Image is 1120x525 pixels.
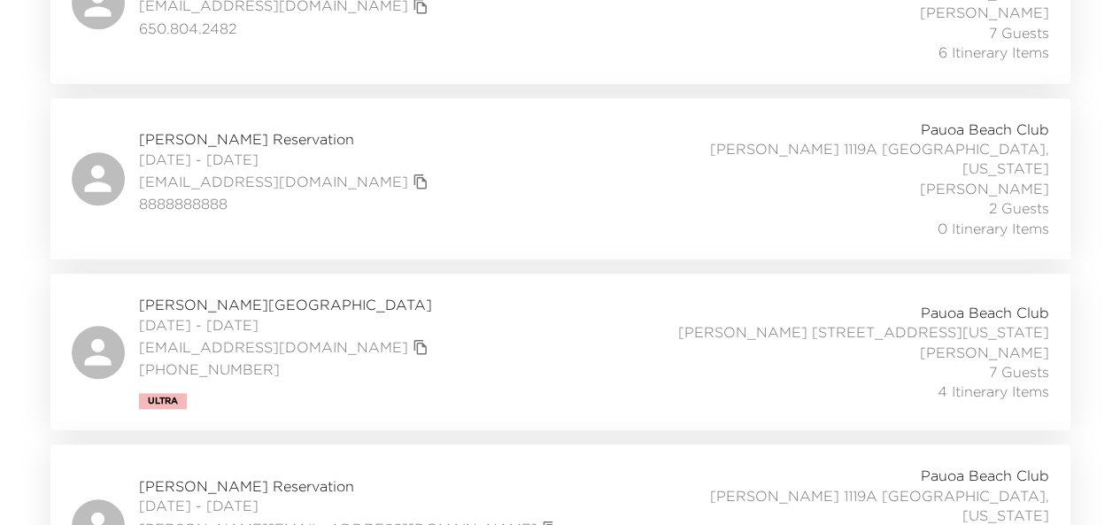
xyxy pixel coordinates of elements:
[921,120,1049,139] span: Pauoa Beach Club
[139,295,433,314] span: [PERSON_NAME][GEOGRAPHIC_DATA]
[989,362,1049,382] span: 7 Guests
[989,198,1049,218] span: 2 Guests
[139,19,433,38] span: 650.804.2482
[139,496,562,515] span: [DATE] - [DATE]
[139,337,408,357] a: [EMAIL_ADDRESS][DOMAIN_NAME]
[989,23,1049,42] span: 7 Guests
[658,139,1049,179] span: [PERSON_NAME] 1119A [GEOGRAPHIC_DATA], [US_STATE]
[921,466,1049,485] span: Pauoa Beach Club
[139,359,433,379] span: [PHONE_NUMBER]
[938,42,1049,62] span: 6 Itinerary Items
[920,343,1049,362] span: [PERSON_NAME]
[938,382,1049,401] span: 4 Itinerary Items
[921,303,1049,322] span: Pauoa Beach Club
[139,476,562,496] span: [PERSON_NAME] Reservation
[408,335,433,359] button: copy primary member email
[139,315,433,335] span: [DATE] - [DATE]
[920,179,1049,198] span: [PERSON_NAME]
[139,129,433,149] span: [PERSON_NAME] Reservation
[139,150,433,169] span: [DATE] - [DATE]
[920,3,1049,22] span: [PERSON_NAME]
[50,98,1070,259] a: [PERSON_NAME] Reservation[DATE] - [DATE][EMAIL_ADDRESS][DOMAIN_NAME]copy primary member email8888...
[139,172,408,191] a: [EMAIL_ADDRESS][DOMAIN_NAME]
[50,274,1070,430] a: [PERSON_NAME][GEOGRAPHIC_DATA][DATE] - [DATE][EMAIL_ADDRESS][DOMAIN_NAME]copy primary member emai...
[938,219,1049,238] span: 0 Itinerary Items
[678,322,1049,342] span: [PERSON_NAME] [STREET_ADDRESS][US_STATE]
[408,169,433,194] button: copy primary member email
[148,396,178,406] span: Ultra
[139,194,433,213] span: 8888888888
